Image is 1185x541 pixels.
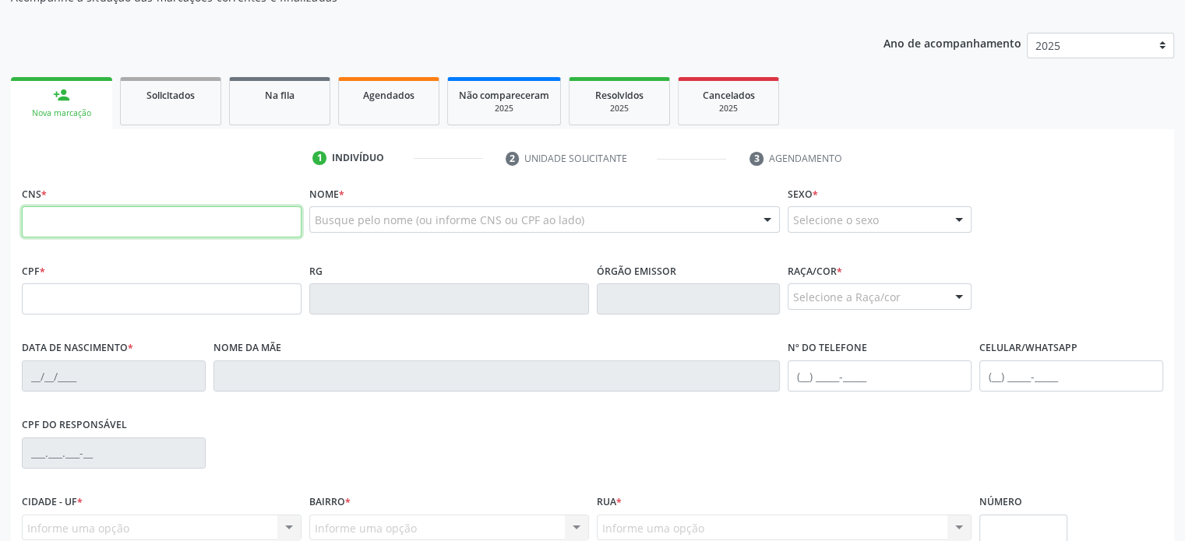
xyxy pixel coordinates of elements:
[597,490,622,515] label: Rua
[793,289,901,305] span: Selecione a Raça/cor
[22,360,206,392] input: __/__/____
[22,437,206,469] input: ___.___.___-__
[312,151,326,165] div: 1
[332,151,384,165] div: Indivíduo
[363,89,414,102] span: Agendados
[788,182,818,206] label: Sexo
[22,182,47,206] label: CNS
[309,259,323,283] label: RG
[793,212,879,228] span: Selecione o sexo
[22,413,127,437] label: CPF do responsável
[703,89,755,102] span: Cancelados
[459,89,549,102] span: Não compareceram
[459,103,549,114] div: 2025
[265,89,294,102] span: Na fila
[597,259,676,283] label: Órgão emissor
[788,336,867,360] label: Nº do Telefone
[979,336,1077,360] label: Celular/WhatsApp
[22,107,101,119] div: Nova marcação
[309,490,351,515] label: Bairro
[788,259,842,283] label: Raça/cor
[309,182,344,206] label: Nome
[788,360,972,392] input: (__) _____-_____
[979,360,1163,392] input: (__) _____-_____
[22,336,133,360] label: Data de nascimento
[595,89,644,102] span: Resolvidos
[979,490,1022,515] label: Número
[146,89,195,102] span: Solicitados
[315,212,584,228] span: Busque pelo nome (ou informe CNS ou CPF ao lado)
[689,103,767,114] div: 2025
[22,259,45,283] label: CPF
[213,336,281,360] label: Nome da mãe
[53,86,70,104] div: person_add
[580,103,658,114] div: 2025
[883,33,1021,52] p: Ano de acompanhamento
